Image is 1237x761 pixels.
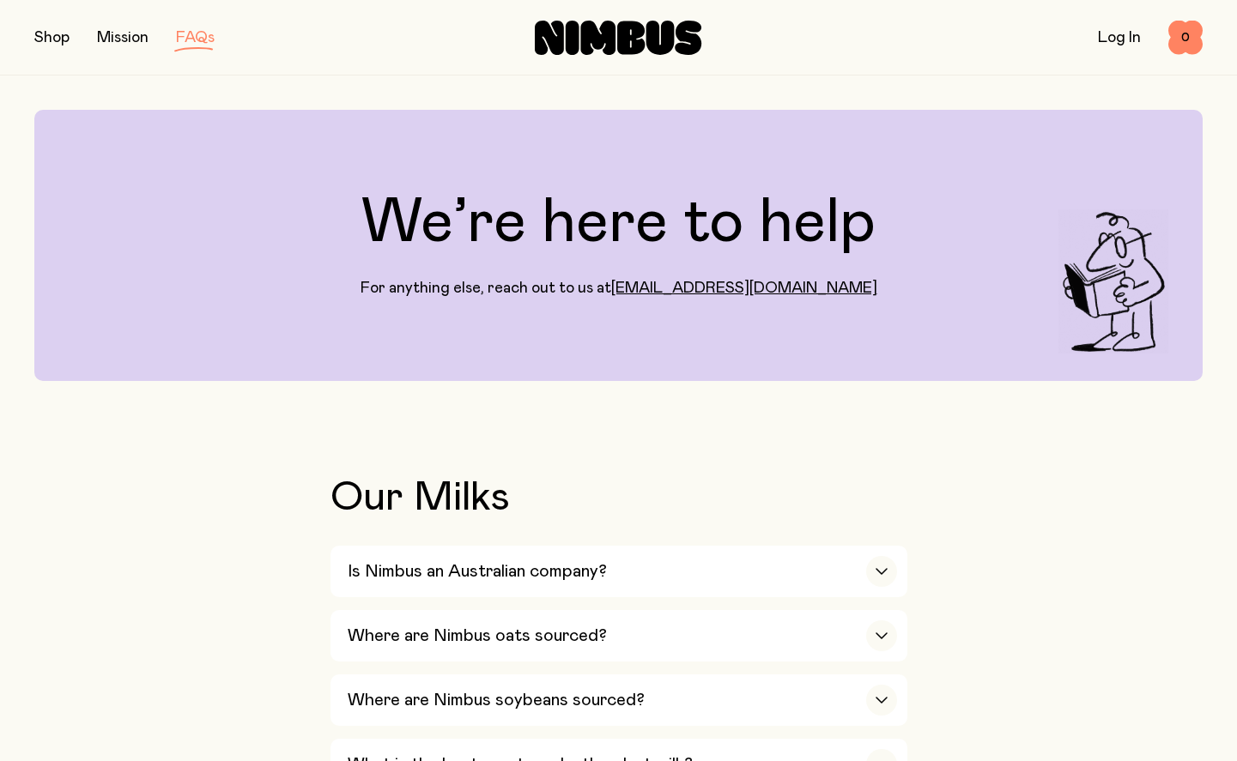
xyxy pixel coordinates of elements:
button: 0 [1168,21,1203,55]
button: Is Nimbus an Australian company? [330,546,907,597]
h3: Where are Nimbus soybeans sourced? [348,690,645,710]
a: Log In [1098,30,1141,45]
button: Where are Nimbus soybeans sourced? [330,674,907,726]
h3: Is Nimbus an Australian company? [348,561,607,582]
p: For anything else, reach out to us at [361,278,877,299]
button: Where are Nimbus oats sourced? [330,610,907,661]
h1: We’re here to help [361,192,876,254]
h3: Where are Nimbus oats sourced? [348,625,607,646]
h2: Our Milks [330,477,907,518]
a: Mission [97,30,149,45]
a: [EMAIL_ADDRESS][DOMAIN_NAME] [611,281,877,296]
a: FAQs [176,30,215,45]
